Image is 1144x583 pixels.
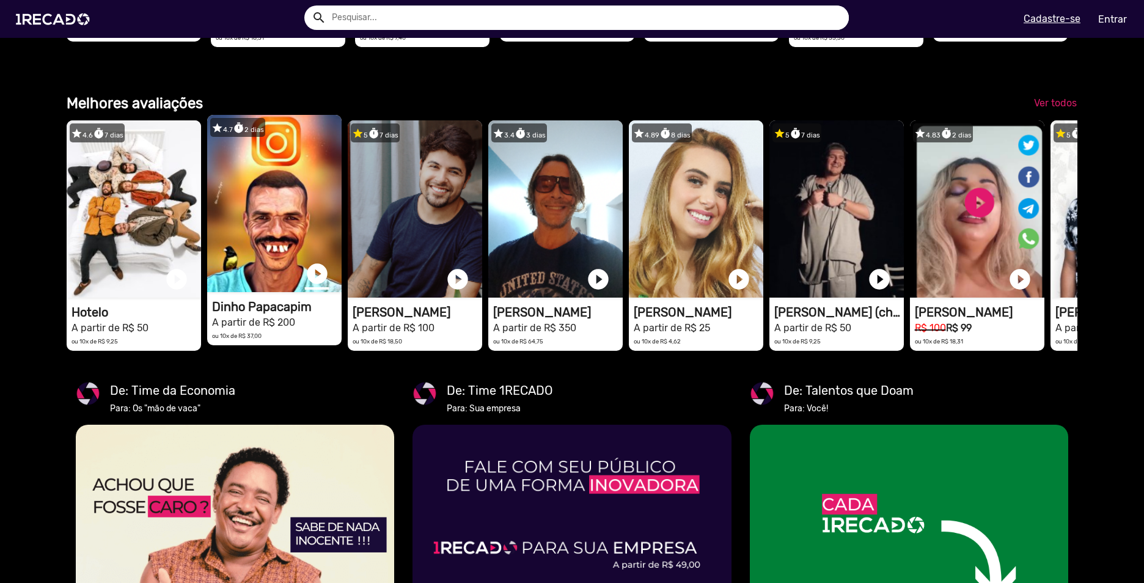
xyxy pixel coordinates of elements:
a: play_circle_filled [446,267,470,291]
div: v 4.0.25 [34,20,60,29]
small: A partir de R$ 50 [774,322,851,334]
div: Domínio [65,72,94,80]
h1: [PERSON_NAME] (churros) [774,305,904,320]
u: Cadastre-se [1024,13,1080,24]
input: Pesquisar... [323,5,849,30]
video: 1RECADO vídeos dedicados para fãs e empresas [769,120,904,298]
a: play_circle_filled [727,267,751,291]
a: play_circle_filled [164,267,189,291]
b: R$ 99 [946,322,972,334]
mat-card-subtitle: Para: Os "mão de vaca" [110,402,235,415]
img: tab_keywords_by_traffic_grey.svg [133,71,142,81]
a: play_circle_filled [586,267,610,291]
small: A partir de R$ 50 [1055,322,1132,334]
small: ou 10x de R$ 37,00 [212,332,262,339]
mat-icon: Example home icon [312,10,326,25]
video: 1RECADO vídeos dedicados para fãs e empresas [67,120,201,298]
button: Example home icon [307,6,329,28]
small: A partir de R$ 200 [212,317,295,328]
span: Ver todos [1034,97,1077,109]
b: Melhores avaliações [67,95,203,112]
img: website_grey.svg [20,32,29,42]
h1: [PERSON_NAME] [915,305,1044,320]
video: 1RECADO vídeos dedicados para fãs e empresas [488,120,623,298]
small: ou 10x de R$ 64,75 [493,338,543,345]
small: ou 10x de R$ 55,50 [794,34,845,41]
video: 1RECADO vídeos dedicados para fãs e empresas [629,120,763,298]
video: 1RECADO vídeos dedicados para fãs e empresas [348,120,482,298]
video: 1RECADO vídeos dedicados para fãs e empresas [207,115,342,292]
small: ou 10x de R$ 9,25 [1055,338,1102,345]
mat-card-title: De: Talentos que Doam [784,381,914,400]
h1: [PERSON_NAME] [493,305,623,320]
div: Domínio: [DOMAIN_NAME] [32,32,137,42]
small: ou 10x de R$ 9,25 [774,338,821,345]
mat-card-subtitle: Para: Sua empresa [447,402,553,415]
h1: [PERSON_NAME] [634,305,763,320]
h1: Hotelo [71,305,201,320]
img: logo_orange.svg [20,20,29,29]
a: play_circle_filled [305,262,329,286]
a: Entrar [1090,9,1135,30]
small: R$ 100 [915,322,946,334]
mat-card-title: De: Time da Economia [110,381,235,400]
small: ou 10x de R$ 18,31 [915,338,963,345]
h1: [PERSON_NAME] [353,305,482,320]
small: ou 10x de R$ 18,50 [353,338,402,345]
div: Palavras-chave [146,72,193,80]
img: tab_domain_overview_orange.svg [51,71,61,81]
a: play_circle_filled [867,267,892,291]
small: A partir de R$ 50 [71,322,148,334]
video: 1RECADO vídeos dedicados para fãs e empresas [910,120,1044,298]
mat-card-subtitle: Para: Você! [784,402,914,415]
small: A partir de R$ 100 [353,322,435,334]
h1: Dinho Papacapim [212,299,342,314]
small: ou 10x de R$ 9,25 [71,338,118,345]
a: play_circle_filled [1008,267,1032,291]
small: A partir de R$ 25 [634,322,710,334]
mat-card-title: De: Time 1RECADO [447,381,553,400]
small: A partir de R$ 350 [493,322,576,334]
small: ou 10x de R$ 4,62 [634,338,681,345]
